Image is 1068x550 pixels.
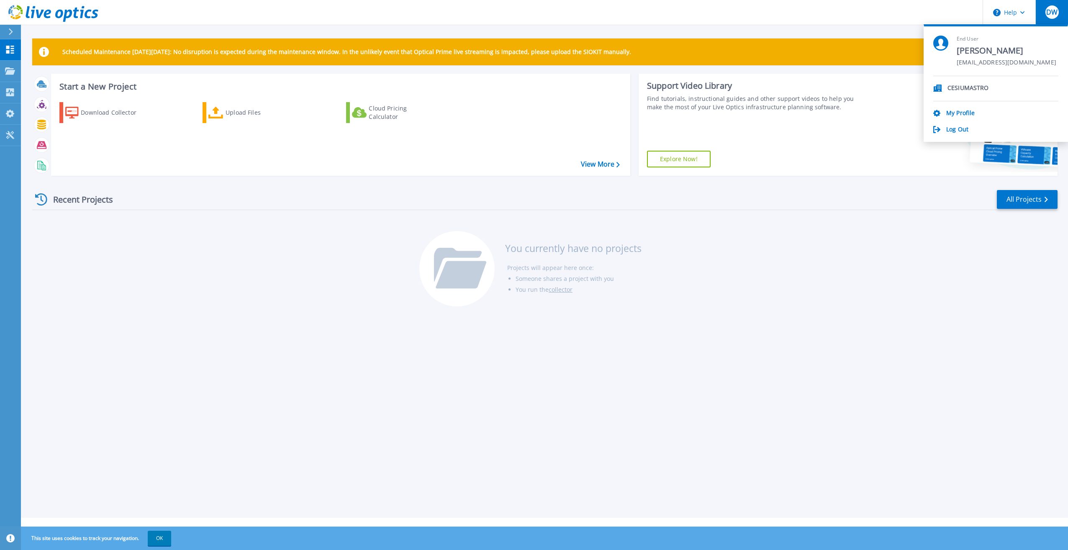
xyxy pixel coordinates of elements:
[59,82,619,91] h3: Start a New Project
[957,59,1056,67] span: [EMAIL_ADDRESS][DOMAIN_NAME]
[647,95,863,111] div: Find tutorials, instructional guides and other support videos to help you make the most of your L...
[647,80,863,91] div: Support Video Library
[946,126,968,134] a: Log Out
[946,110,975,118] a: My Profile
[549,285,573,293] a: collector
[81,104,148,121] div: Download Collector
[581,160,620,168] a: View More
[226,104,293,121] div: Upload Files
[516,273,642,284] li: Someone shares a project with you
[957,36,1056,43] span: End User
[507,262,642,273] li: Projects will appear here once:
[647,151,711,167] a: Explore Now!
[59,102,153,123] a: Download Collector
[203,102,296,123] a: Upload Files
[32,189,124,210] div: Recent Projects
[148,531,171,546] button: OK
[516,284,642,295] li: You run the
[947,85,989,93] p: CESIUMASTRO
[346,102,439,123] a: Cloud Pricing Calculator
[957,45,1056,57] span: [PERSON_NAME]
[62,49,631,55] p: Scheduled Maintenance [DATE][DATE]: No disruption is expected during the maintenance window. In t...
[1046,9,1058,15] span: DW
[997,190,1058,209] a: All Projects
[369,104,436,121] div: Cloud Pricing Calculator
[505,244,642,253] h3: You currently have no projects
[23,531,171,546] span: This site uses cookies to track your navigation.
